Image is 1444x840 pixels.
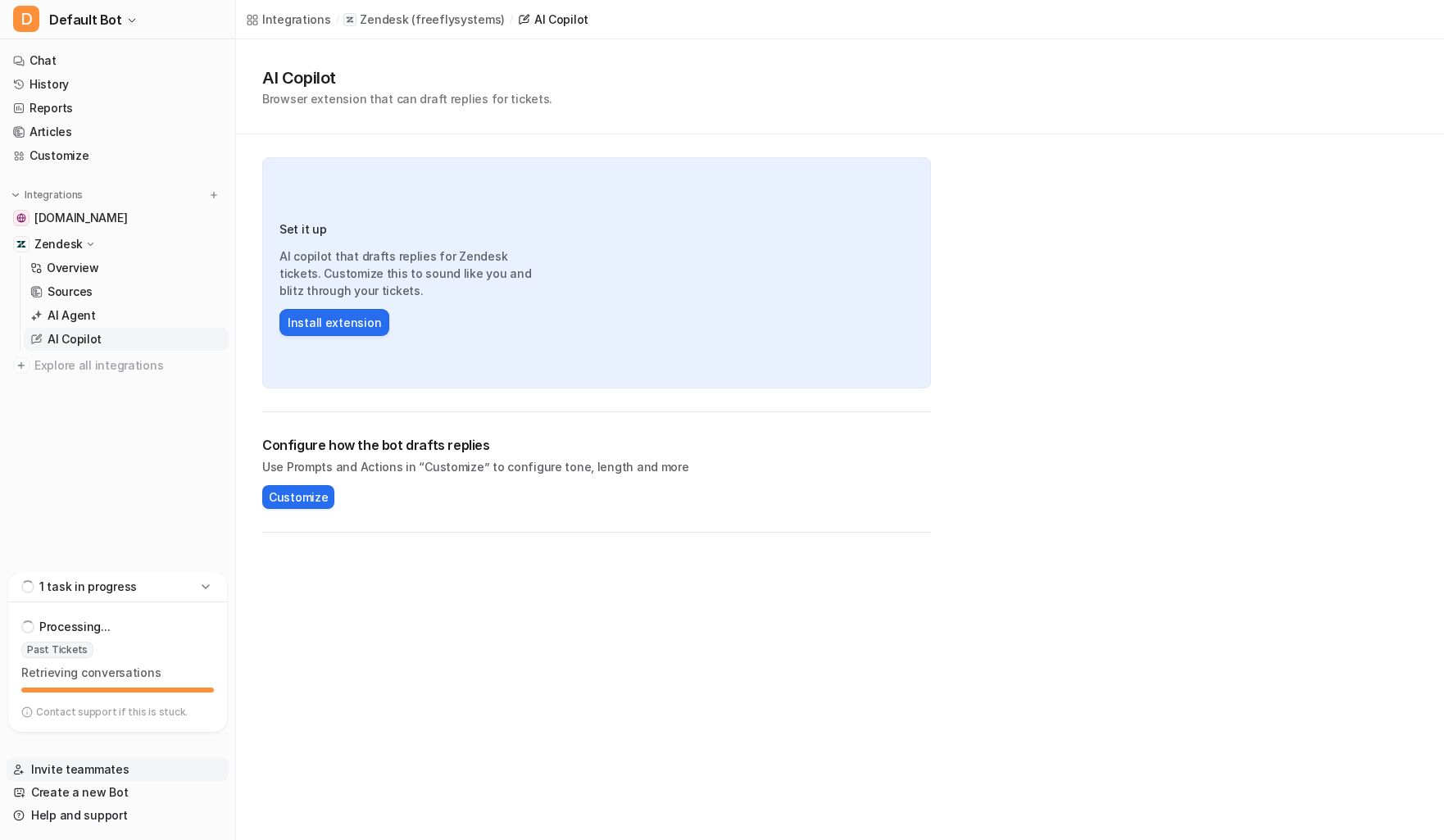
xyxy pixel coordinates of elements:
div: Close [282,26,311,56]
p: Processing... [39,619,110,635]
a: Explore all integrations [7,354,229,377]
h3: Set it up [279,220,548,238]
button: Integrations [7,187,88,203]
div: AI Copilot [534,11,588,28]
a: Integrations [246,11,331,28]
a: Chat [7,49,229,72]
span: / [510,12,513,27]
a: Invite teammates [7,758,229,781]
a: Zendesk(freeflysystems) [343,11,505,28]
p: Integrations [25,188,83,202]
span: Home [63,552,100,564]
img: Profile image for Patrick [33,26,66,59]
a: AI Copilot [24,328,229,351]
img: menu_add.svg [208,189,220,201]
a: Overview [24,257,229,279]
p: Contact support if this is stuck. [36,706,188,719]
div: Send us a message [16,193,311,238]
a: Help and support [7,804,229,827]
span: Default Bot [49,8,122,31]
p: AI Agent [48,307,96,324]
a: freefly.gitbook.io[DOMAIN_NAME] [7,207,229,229]
a: AI Agent [24,304,229,327]
span: Explore all integrations [34,352,222,379]
p: Overview [47,260,99,276]
span: Customize [269,488,328,506]
img: Zendesk [16,239,26,249]
span: Past Tickets [21,642,93,658]
h1: AI Copilot [262,66,552,90]
img: freefly.gitbook.io [16,213,26,223]
a: AI Copilot [518,11,588,28]
p: Browser extension that can draft replies for tickets. [262,90,552,107]
h2: Configure how the bot drafts replies [262,435,931,455]
span: [DOMAIN_NAME] [34,210,127,226]
a: Reports [7,97,229,120]
div: Send us a message [34,207,274,224]
img: expand menu [10,189,21,201]
p: How can we help? [33,144,295,172]
img: Zendesk AI Copilot [565,175,914,371]
div: Integrations [262,11,331,28]
p: 1 task in progress [39,579,137,595]
p: Zendesk [34,236,83,252]
p: Zendesk [360,11,408,28]
img: Profile image for Amogh [95,26,128,59]
span: Messages [218,552,275,564]
p: Use Prompts and Actions in “Customize” to configure tone, length and more [262,458,931,475]
img: explore all integrations [13,357,30,374]
p: ( freeflysystems ) [411,11,505,28]
p: Sources [48,284,93,300]
p: AI Copilot [48,331,102,347]
a: Customize [7,144,229,167]
p: Hi there 👋 [33,116,295,144]
a: Create a new Bot [7,781,229,804]
button: Messages [164,511,328,577]
a: Sources [24,280,229,303]
img: Profile image for eesel [64,26,97,59]
a: History [7,73,229,96]
span: D [13,6,39,32]
p: AI copilot that drafts replies for Zendesk tickets. Customize this to sound like you and blitz th... [279,247,548,299]
span: / [336,12,339,27]
button: Customize [262,485,334,509]
button: Install extension [279,309,389,336]
p: Retrieving conversations [21,665,214,681]
a: Articles [7,120,229,143]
